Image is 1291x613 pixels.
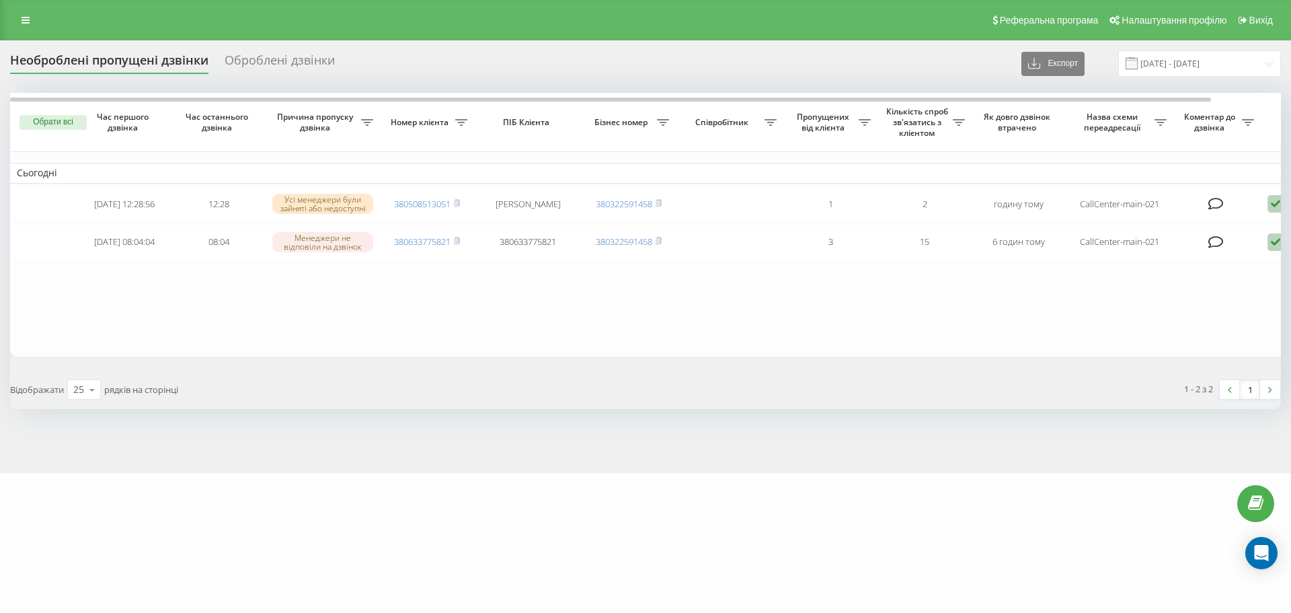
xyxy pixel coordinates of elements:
td: 08:04 [171,224,266,260]
div: 25 [73,383,84,396]
span: Співробітник [682,117,765,128]
div: Менеджери не відповіли на дзвінок [272,232,373,252]
td: [DATE] 12:28:56 [77,186,171,222]
span: Бізнес номер [588,117,657,128]
td: [DATE] 08:04:04 [77,224,171,260]
a: 380633775821 [394,236,451,248]
div: 1 - 2 з 2 [1184,382,1213,396]
button: Обрати всі [19,115,87,130]
button: Експорт [1021,52,1085,76]
a: 1 [1240,380,1260,399]
td: CallCenter-main-021 [1066,224,1173,260]
span: рядків на сторінці [104,384,178,396]
span: Коментар до дзвінка [1180,112,1242,133]
a: 380322591458 [596,236,652,248]
span: Назва схеми переадресації [1072,112,1155,133]
td: годину тому [972,186,1066,222]
span: Причина пропуску дзвінка [272,112,361,133]
span: Відображати [10,384,64,396]
td: 12:28 [171,186,266,222]
td: 2 [877,186,972,222]
span: Реферальна програма [1000,15,1099,26]
td: 15 [877,224,972,260]
td: 1 [783,186,877,222]
div: Необроблені пропущені дзвінки [10,53,208,74]
td: CallCenter-main-021 [1066,186,1173,222]
span: Час першого дзвінка [88,112,161,133]
span: Як довго дзвінок втрачено [982,112,1055,133]
a: 380508513051 [394,198,451,210]
td: 6 годин тому [972,224,1066,260]
a: 380322591458 [596,198,652,210]
span: Час останнього дзвінка [182,112,255,133]
span: Кількість спроб зв'язатись з клієнтом [884,106,953,138]
div: Усі менеджери були зайняті або недоступні [272,194,373,214]
span: Налаштування профілю [1122,15,1226,26]
span: ПІБ Клієнта [485,117,570,128]
div: Open Intercom Messenger [1245,537,1278,569]
span: Вихід [1249,15,1273,26]
td: [PERSON_NAME] [474,186,582,222]
div: Оброблені дзвінки [225,53,335,74]
td: 3 [783,224,877,260]
td: 380633775821 [474,224,582,260]
span: Номер клієнта [387,117,455,128]
span: Пропущених від клієнта [790,112,859,133]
